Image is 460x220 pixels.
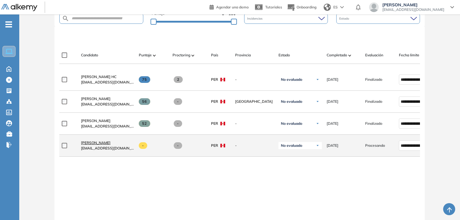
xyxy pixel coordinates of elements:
[244,13,328,24] div: Incidencias
[327,77,338,82] span: [DATE]
[333,5,338,10] span: ES
[81,96,110,101] span: [PERSON_NAME]
[211,77,218,82] span: PER
[174,98,182,105] span: -
[348,55,351,56] img: [missing "en.ARROW_ALT" translation]
[365,77,382,82] span: Finalizado
[81,118,134,124] a: [PERSON_NAME]
[365,121,382,126] span: Finalizado
[235,77,274,82] span: -
[174,142,182,149] span: -
[1,4,37,11] img: Logo
[210,3,249,10] a: Agendar una demo
[278,52,290,58] span: Estado
[399,52,419,58] span: Fecha límite
[174,120,182,127] span: -
[211,99,218,104] span: PER
[139,98,151,105] span: 56
[382,2,444,7] span: [PERSON_NAME]
[316,122,319,125] img: Ícono de flecha
[281,99,302,104] span: No evaluado
[62,15,69,22] img: SEARCH_ALT
[211,52,218,58] span: País
[153,55,156,56] img: [missing "en.ARROW_ALT" translation]
[365,99,382,104] span: Finalizado
[316,100,319,103] img: Ícono de flecha
[81,96,134,102] a: [PERSON_NAME]
[139,52,152,58] span: Puntaje
[235,99,274,104] span: [GEOGRAPHIC_DATA]
[316,144,319,147] img: Ícono de flecha
[340,6,344,8] img: arrow
[81,146,134,151] span: [EMAIL_ADDRESS][DOMAIN_NAME]
[216,5,249,9] span: Agendar una demo
[281,143,302,148] span: No evaluado
[139,76,151,83] span: 75
[327,121,338,126] span: [DATE]
[220,144,225,147] img: PER
[247,16,264,21] span: Incidencias
[365,52,383,58] span: Evaluación
[81,124,134,129] span: [EMAIL_ADDRESS][DOMAIN_NAME]
[81,140,110,145] span: [PERSON_NAME]
[281,121,302,126] span: No evaluado
[81,74,134,80] a: [PERSON_NAME] HC
[324,4,331,11] img: world
[339,16,350,21] span: Estado
[81,74,117,79] span: [PERSON_NAME] HC
[220,100,225,103] img: PER
[191,55,194,56] img: [missing "en.ARROW_ALT" translation]
[316,78,319,81] img: Ícono de flecha
[287,1,316,14] button: Onboarding
[235,52,251,58] span: Provincia
[81,102,134,107] span: [EMAIL_ADDRESS][DOMAIN_NAME]
[220,122,225,125] img: PER
[327,52,347,58] span: Completado
[336,13,420,24] div: Estado
[139,142,148,149] span: -
[211,121,218,126] span: PER
[81,118,110,123] span: [PERSON_NAME]
[365,143,385,148] span: Procesando
[265,5,282,9] span: Tutoriales
[5,24,12,25] i: -
[139,120,151,127] span: 52
[235,143,274,148] span: -
[81,140,134,146] a: [PERSON_NAME]
[174,76,183,83] span: 2
[327,99,338,104] span: [DATE]
[327,143,338,148] span: [DATE]
[220,78,225,81] img: PER
[281,77,302,82] span: No evaluado
[211,143,218,148] span: PER
[172,52,190,58] span: Proctoring
[382,7,444,12] span: [EMAIL_ADDRESS][DOMAIN_NAME]
[235,121,274,126] span: -
[81,80,134,85] span: [EMAIL_ADDRESS][DOMAIN_NAME]
[297,5,316,9] span: Onboarding
[81,52,98,58] span: Candidato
